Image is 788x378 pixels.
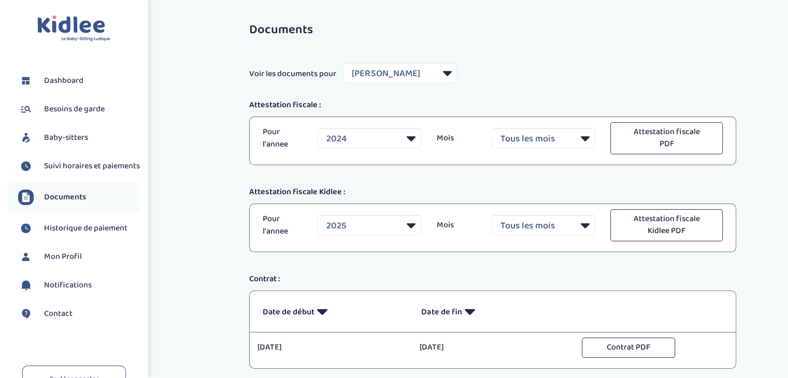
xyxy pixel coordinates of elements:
img: notification.svg [18,278,34,293]
p: Date de début [263,299,406,324]
a: Documents [18,190,140,205]
a: Baby-sitters [18,130,140,146]
p: Mois [437,132,476,144]
img: suivihoraire.svg [18,158,34,174]
h3: Documents [249,23,736,37]
img: contact.svg [18,306,34,322]
span: Besoins de garde [44,103,105,115]
div: Contrat : [241,273,744,285]
button: Attestation fiscale PDF [610,122,723,154]
img: besoin.svg [18,101,34,117]
button: Attestation fiscale Kidlee PDF [610,209,723,241]
img: logo.svg [37,16,110,42]
p: [DATE] [420,341,566,354]
span: Baby-sitters [44,132,88,144]
a: Historique de paiement [18,221,140,236]
span: Historique de paiement [44,222,127,235]
span: Mon Profil [44,251,82,263]
span: Documents [44,191,87,203]
img: dashboard.svg [18,73,34,89]
img: babysitters.svg [18,130,34,146]
a: Mon Profil [18,249,140,265]
a: Notifications [18,278,140,293]
img: documents.svg [18,190,34,205]
a: Dashboard [18,73,140,89]
p: Pour l'annee [263,126,302,151]
a: Contact [18,306,140,322]
div: Attestation fiscale Kidlee : [241,186,744,198]
p: Pour l'annee [263,213,302,238]
a: Contrat PDF [582,341,675,353]
a: Attestation fiscale PDF [610,132,723,143]
p: [DATE] [257,341,404,354]
span: Notifications [44,279,92,292]
a: Besoins de garde [18,101,140,117]
img: profil.svg [18,249,34,265]
a: Attestation fiscale Kidlee PDF [610,219,723,230]
p: Date de fin [421,299,564,324]
div: Attestation fiscale : [241,99,744,111]
button: Contrat PDF [582,338,675,358]
img: suivihoraire.svg [18,221,34,236]
span: Suivi horaires et paiements [44,160,140,172]
a: Suivi horaires et paiements [18,158,140,174]
span: Dashboard [44,75,83,87]
p: Mois [437,219,476,231]
span: Voir les documents pour [249,68,336,80]
span: Contact [44,308,73,320]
